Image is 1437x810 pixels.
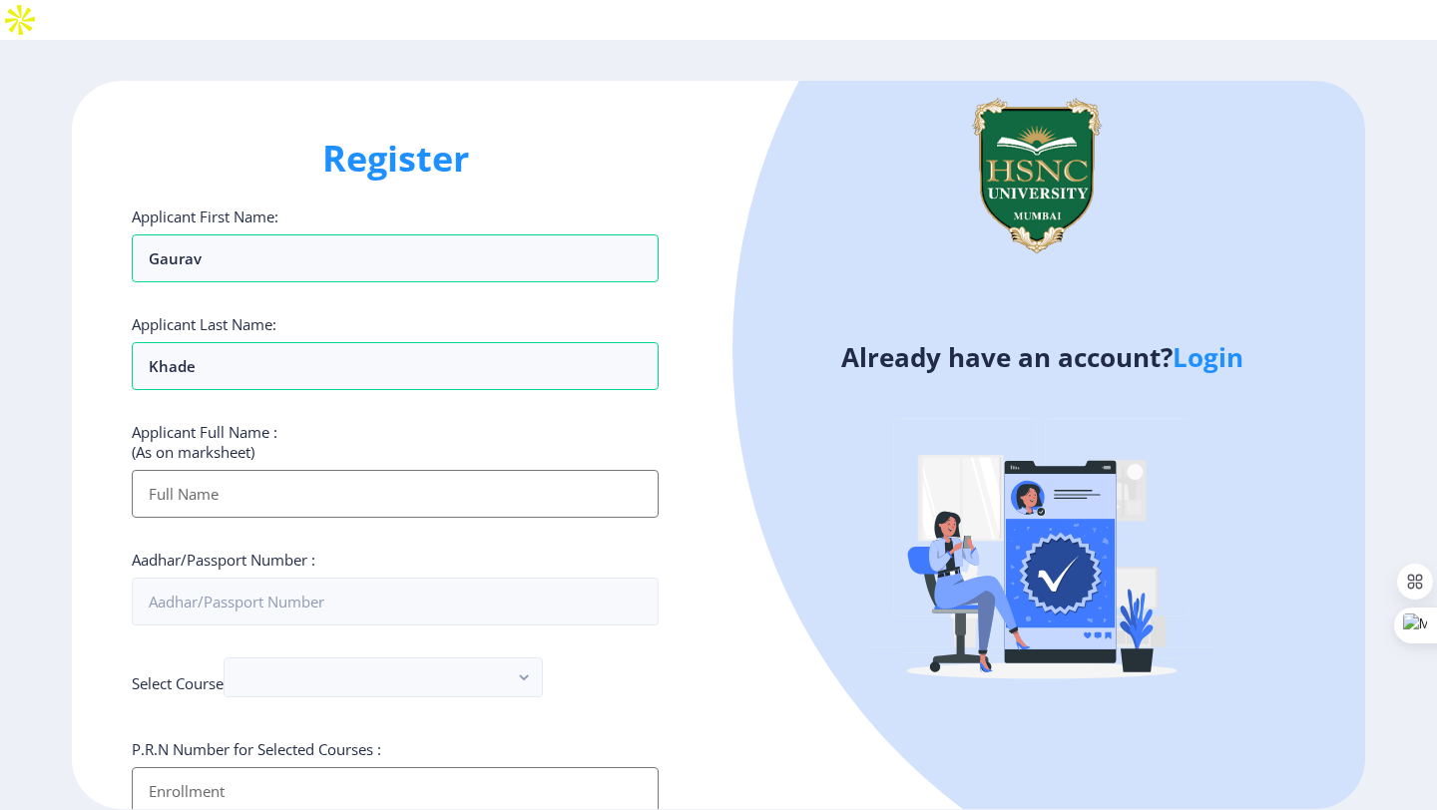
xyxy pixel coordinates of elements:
[132,550,315,570] label: Aadhar/Passport Number :
[867,380,1216,729] img: Verified-rafiki.svg
[132,234,659,282] input: First Name
[1173,339,1243,375] a: Login
[132,206,278,226] label: Applicant First Name:
[132,673,224,693] label: Select Course
[132,578,659,625] input: Aadhar/Passport Number
[132,739,381,759] label: P.R.N Number for Selected Courses :
[132,135,659,183] h1: Register
[942,81,1132,270] img: logo
[132,314,276,334] label: Applicant Last Name:
[733,341,1350,373] h4: Already have an account?
[132,422,277,462] label: Applicant Full Name : (As on marksheet)
[132,342,659,390] input: Last Name
[132,470,659,518] input: Full Name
